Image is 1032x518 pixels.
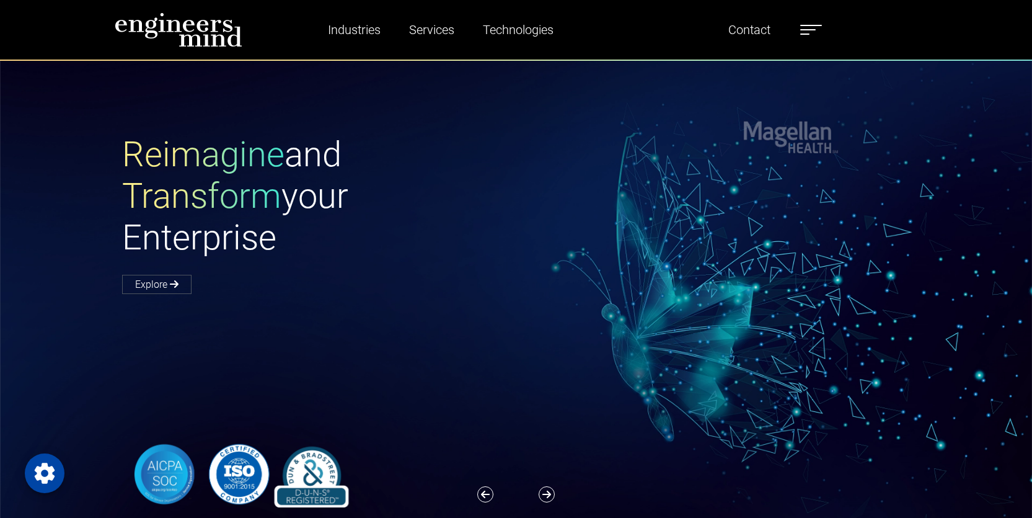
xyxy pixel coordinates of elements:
[723,16,775,44] a: Contact
[122,176,281,217] span: Transform
[323,16,386,44] a: Industries
[478,16,558,44] a: Technologies
[122,134,516,259] h1: and your Enterprise
[404,16,459,44] a: Services
[115,12,242,47] img: logo
[122,134,284,175] span: Reimagine
[122,441,355,507] img: banner-logo
[122,275,192,294] a: Explore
